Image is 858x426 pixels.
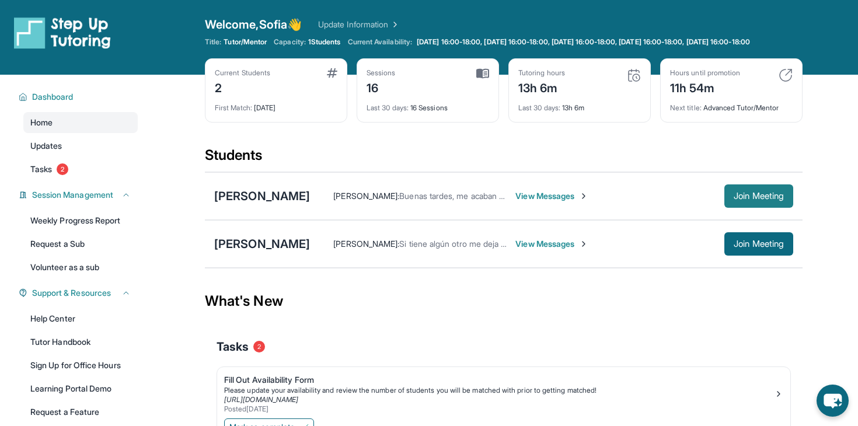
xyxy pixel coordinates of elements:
img: card [627,68,641,82]
span: [DATE] 16:00-18:00, [DATE] 16:00-18:00, [DATE] 16:00-18:00, [DATE] 16:00-18:00, [DATE] 16:00-18:00 [417,37,750,47]
a: Tasks2 [23,159,138,180]
span: Join Meeting [734,193,784,200]
div: 16 Sessions [367,96,489,113]
span: Last 30 days : [518,103,560,112]
a: Learning Portal Demo [23,378,138,399]
span: Updates [30,140,62,152]
span: Capacity: [274,37,306,47]
span: View Messages [515,238,588,250]
div: Fill Out Availability Form [224,374,774,386]
div: 16 [367,78,396,96]
div: [PERSON_NAME] [214,188,310,204]
span: Last 30 days : [367,103,409,112]
img: card [779,68,793,82]
span: View Messages [515,190,588,202]
span: Session Management [32,189,113,201]
span: [PERSON_NAME] : [333,191,399,201]
span: First Match : [215,103,252,112]
button: Dashboard [27,91,131,103]
a: Update Information [318,19,400,30]
span: Tasks [217,338,249,355]
span: 2 [253,341,265,352]
div: Tutoring hours [518,68,565,78]
span: Title: [205,37,221,47]
div: 2 [215,78,270,96]
span: Tasks [30,163,52,175]
div: [PERSON_NAME] [214,236,310,252]
a: Fill Out Availability FormPlease update your availability and review the number of students you w... [217,367,790,416]
div: 11h 54m [670,78,740,96]
button: Session Management [27,189,131,201]
a: Weekly Progress Report [23,210,138,231]
span: Si tiene algún otro me deja saber por favor [399,239,557,249]
div: Students [205,146,803,172]
span: Next title : [670,103,702,112]
a: Sign Up for Office Hours [23,355,138,376]
a: Home [23,112,138,133]
div: 13h 6m [518,78,565,96]
a: Tutor Handbook [23,331,138,352]
div: Advanced Tutor/Mentor [670,96,793,113]
div: 13h 6m [518,96,641,113]
button: Support & Resources [27,287,131,299]
div: Current Students [215,68,270,78]
span: Support & Resources [32,287,111,299]
img: Chevron-Right [579,239,588,249]
a: Volunteer as a sub [23,257,138,278]
button: Join Meeting [724,232,793,256]
img: card [327,68,337,78]
div: Please update your availability and review the number of students you will be matched with prior ... [224,386,774,395]
span: [PERSON_NAME] : [333,239,399,249]
span: Join Meeting [734,240,784,247]
div: Sessions [367,68,396,78]
span: Current Availability: [348,37,412,47]
div: Hours until promotion [670,68,740,78]
img: Chevron Right [388,19,400,30]
img: card [476,68,489,79]
button: Join Meeting [724,184,793,208]
span: Welcome, Sofia 👋 [205,16,302,33]
a: Help Center [23,308,138,329]
img: Chevron-Right [579,191,588,201]
button: chat-button [817,385,849,417]
span: Dashboard [32,91,74,103]
a: Request a Feature [23,401,138,422]
a: [DATE] 16:00-18:00, [DATE] 16:00-18:00, [DATE] 16:00-18:00, [DATE] 16:00-18:00, [DATE] 16:00-18:00 [414,37,752,47]
span: 2 [57,163,68,175]
span: 1 Students [308,37,341,47]
div: [DATE] [215,96,337,113]
img: logo [14,16,111,49]
div: What's New [205,275,803,327]
a: Updates [23,135,138,156]
a: Request a Sub [23,233,138,254]
a: [URL][DOMAIN_NAME] [224,395,298,404]
div: Posted [DATE] [224,404,774,414]
span: Tutor/Mentor [224,37,267,47]
span: Home [30,117,53,128]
